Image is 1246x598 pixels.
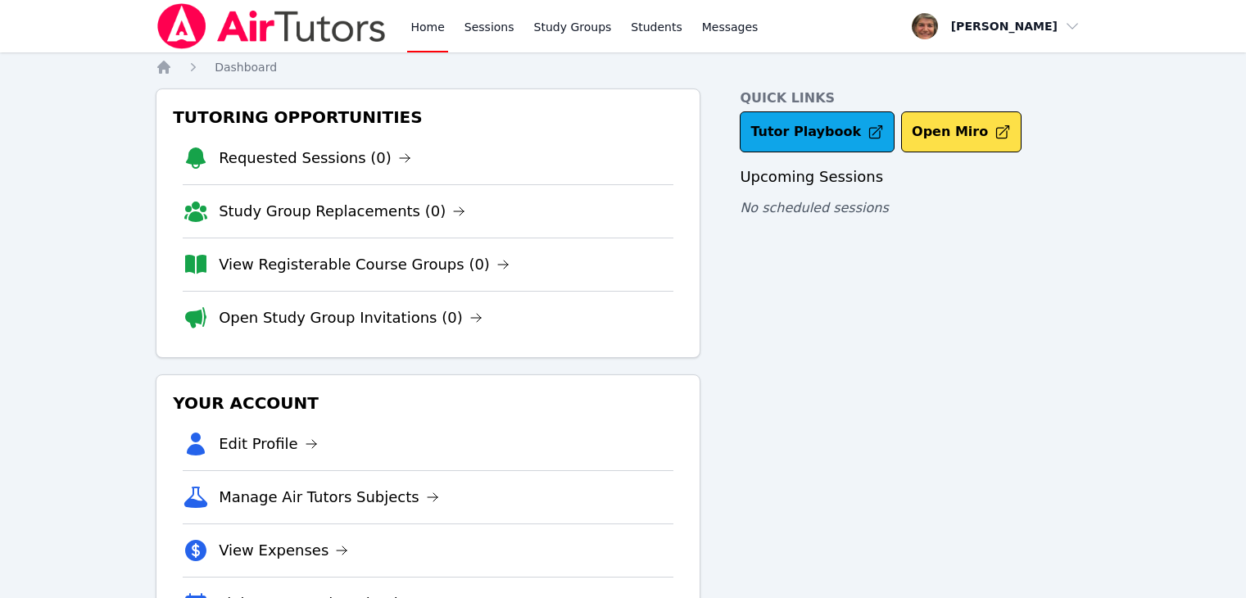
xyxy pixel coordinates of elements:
img: Air Tutors [156,3,387,49]
a: Edit Profile [219,433,318,455]
span: No scheduled sessions [740,200,888,215]
a: Requested Sessions (0) [219,147,411,170]
h3: Upcoming Sessions [740,165,1090,188]
a: Manage Air Tutors Subjects [219,486,439,509]
a: Dashboard [215,59,277,75]
a: View Expenses [219,539,348,562]
button: Open Miro [901,111,1022,152]
nav: Breadcrumb [156,59,1090,75]
a: Study Group Replacements (0) [219,200,465,223]
a: View Registerable Course Groups (0) [219,253,510,276]
h3: Tutoring Opportunities [170,102,686,132]
h4: Quick Links [740,88,1090,108]
h3: Your Account [170,388,686,418]
span: Messages [702,19,759,35]
a: Tutor Playbook [740,111,895,152]
a: Open Study Group Invitations (0) [219,306,483,329]
span: Dashboard [215,61,277,74]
